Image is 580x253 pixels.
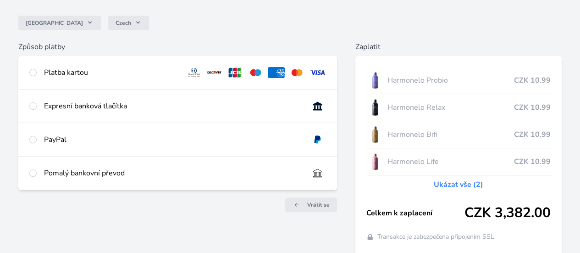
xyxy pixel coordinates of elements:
[366,96,384,119] img: CLEAN_RELAX_se_stinem_x-lo.jpg
[387,129,514,140] span: Harmonelo Bifi
[309,168,326,179] img: bankTransfer_IBAN.svg
[366,123,384,146] img: CLEAN_BIFI_se_stinem_x-lo.jpg
[18,16,101,30] button: [GEOGRAPHIC_DATA]
[108,16,149,30] button: Czech
[268,67,285,78] img: amex.svg
[116,19,131,27] span: Czech
[44,134,302,145] div: PayPal
[44,101,302,112] div: Expresní banková tlačítka
[387,102,514,113] span: Harmonelo Relax
[366,150,384,173] img: CLEAN_LIFE_se_stinem_x-lo.jpg
[387,156,514,167] span: Harmonelo Life
[186,67,203,78] img: diners.svg
[366,69,384,92] img: CLEAN_PROBIO_se_stinem_x-lo.jpg
[309,67,326,78] img: visa.svg
[514,156,551,167] span: CZK 10.99
[377,232,494,242] span: Transakce je zabezpečena připojením SSL
[514,102,551,113] span: CZK 10.99
[366,208,464,219] span: Celkem k zaplacení
[514,75,551,86] span: CZK 10.99
[226,67,243,78] img: jcb.svg
[26,19,83,27] span: [GEOGRAPHIC_DATA]
[288,67,305,78] img: mc.svg
[387,75,514,86] span: Harmonelo Probio
[44,67,178,78] div: Platba kartou
[514,129,551,140] span: CZK 10.99
[464,205,551,221] span: CZK 3,382.00
[309,101,326,112] img: onlineBanking_CZ.svg
[44,168,302,179] div: Pomalý bankovní převod
[18,41,337,52] h6: Způsob platby
[355,41,562,52] h6: Zaplatit
[247,67,264,78] img: maestro.svg
[285,197,337,212] a: Vrátit se
[434,179,483,190] a: Ukázat vše (2)
[307,201,330,208] span: Vrátit se
[309,134,326,145] img: paypal.svg
[206,67,223,78] img: discover.svg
